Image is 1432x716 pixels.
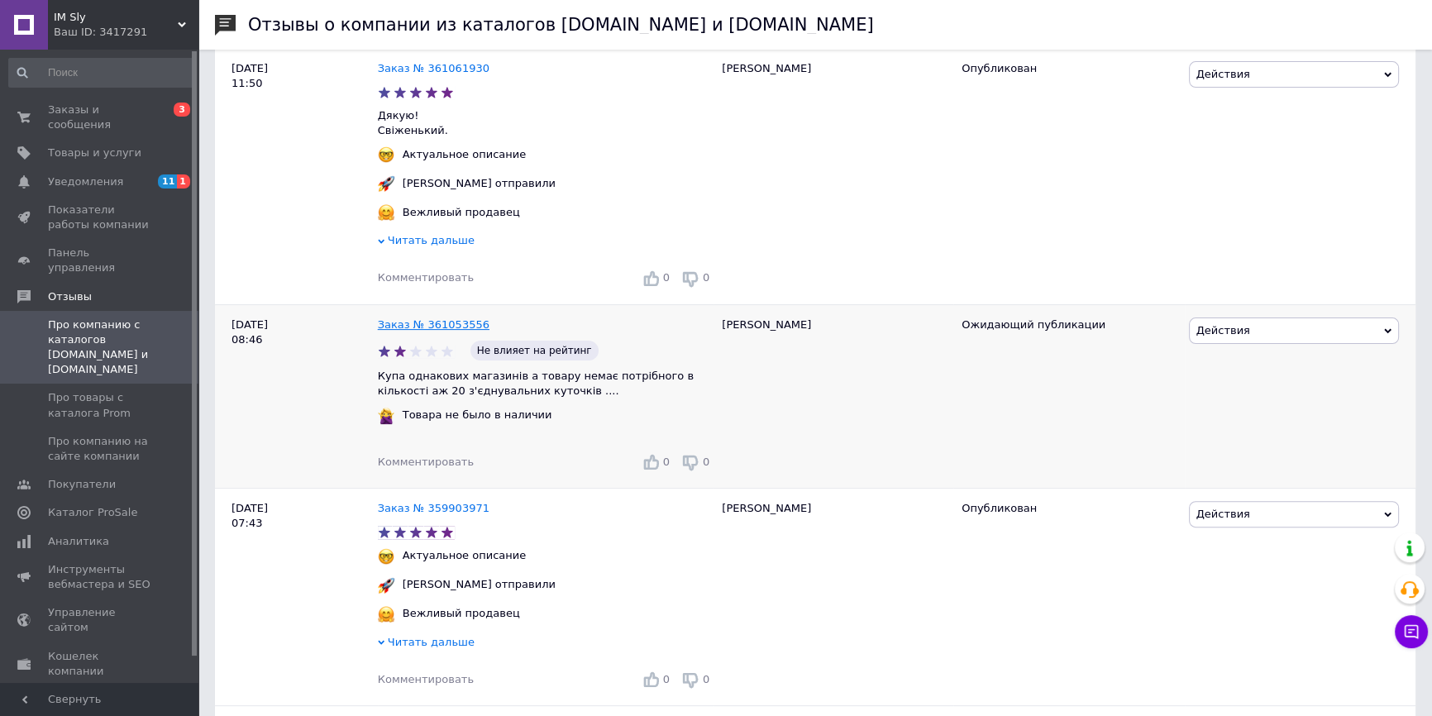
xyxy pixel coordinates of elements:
span: 0 [663,456,670,468]
div: Ваш ID: 3417291 [54,25,198,40]
span: Читать дальше [388,234,475,246]
span: Показатели работы компании [48,203,153,232]
span: Не влияет на рейтинг [470,341,599,360]
h1: Отзывы о компании из каталогов [DOMAIN_NAME] и [DOMAIN_NAME] [248,15,874,35]
span: Покупатели [48,477,116,492]
div: Актуальное описание [399,548,531,563]
span: Действия [1196,324,1250,337]
span: Товары и услуги [48,146,141,160]
div: [PERSON_NAME] [714,304,953,488]
div: Ожидающий публикации [962,317,1176,332]
span: Инструменты вебмастера и SEO [48,562,153,592]
span: 11 [158,174,177,189]
div: Комментировать [378,672,474,687]
span: 0 [663,271,670,284]
span: Отзывы [48,289,92,304]
span: Читать дальше [388,636,475,648]
div: [DATE] 11:50 [215,49,378,305]
span: 0 [663,673,670,685]
div: [DATE] 08:46 [215,304,378,488]
span: Аналитика [48,534,109,549]
div: Опубликован [962,501,1176,516]
button: Чат с покупателем [1395,615,1428,648]
img: :rocket: [378,577,394,594]
span: Действия [1196,508,1250,520]
span: 0 [703,673,709,685]
span: 0 [703,271,709,284]
span: Управление сайтом [48,605,153,635]
span: Кошелек компании [48,649,153,679]
a: Заказ № 361061930 [378,62,489,74]
div: Вежливый продавец [399,205,524,220]
div: Товара не было в наличии [399,408,556,422]
span: 1 [177,174,190,189]
a: Заказ № 361053556 [378,318,489,331]
span: Панель управления [48,246,153,275]
span: Каталог ProSale [48,505,137,520]
div: Читать дальше [378,233,714,252]
span: Комментировать [378,673,474,685]
span: Действия [1196,68,1250,80]
span: Комментировать [378,271,474,284]
div: Вежливый продавец [399,606,524,621]
div: Актуальное описание [399,147,531,162]
span: 3 [174,103,190,117]
span: Про товары с каталога Prom [48,390,153,420]
img: :hugging_face: [378,204,394,221]
div: [PERSON_NAME] [714,488,953,705]
input: Поиск [8,58,194,88]
img: :rocket: [378,175,394,192]
span: Комментировать [378,456,474,468]
div: Читать дальше [378,635,714,654]
span: Заказы и сообщения [48,103,153,132]
div: [PERSON_NAME] [714,49,953,305]
p: Дякую! Свіженький. [378,108,714,138]
img: :hugging_face: [378,606,394,623]
img: :woman-gesturing-no: [378,408,394,424]
span: IM Sly [54,10,178,25]
div: Опубликован [962,61,1176,76]
div: Комментировать [378,270,474,285]
div: Комментировать [378,455,474,470]
span: Про компанию с каталогов [DOMAIN_NAME] и [DOMAIN_NAME] [48,317,153,378]
div: [DATE] 07:43 [215,488,378,705]
div: [PERSON_NAME] отправили [399,176,560,191]
span: Про компанию на сайте компании [48,434,153,464]
div: [PERSON_NAME] отправили [399,577,560,592]
span: Уведомления [48,174,123,189]
img: :nerd_face: [378,146,394,163]
a: Заказ № 359903971 [378,502,489,514]
span: 0 [703,456,709,468]
img: :nerd_face: [378,548,394,565]
p: Купа однакових магазинів а товару немає потрібного в кількості аж 20 з'єднувальних куточків .... [378,369,714,399]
